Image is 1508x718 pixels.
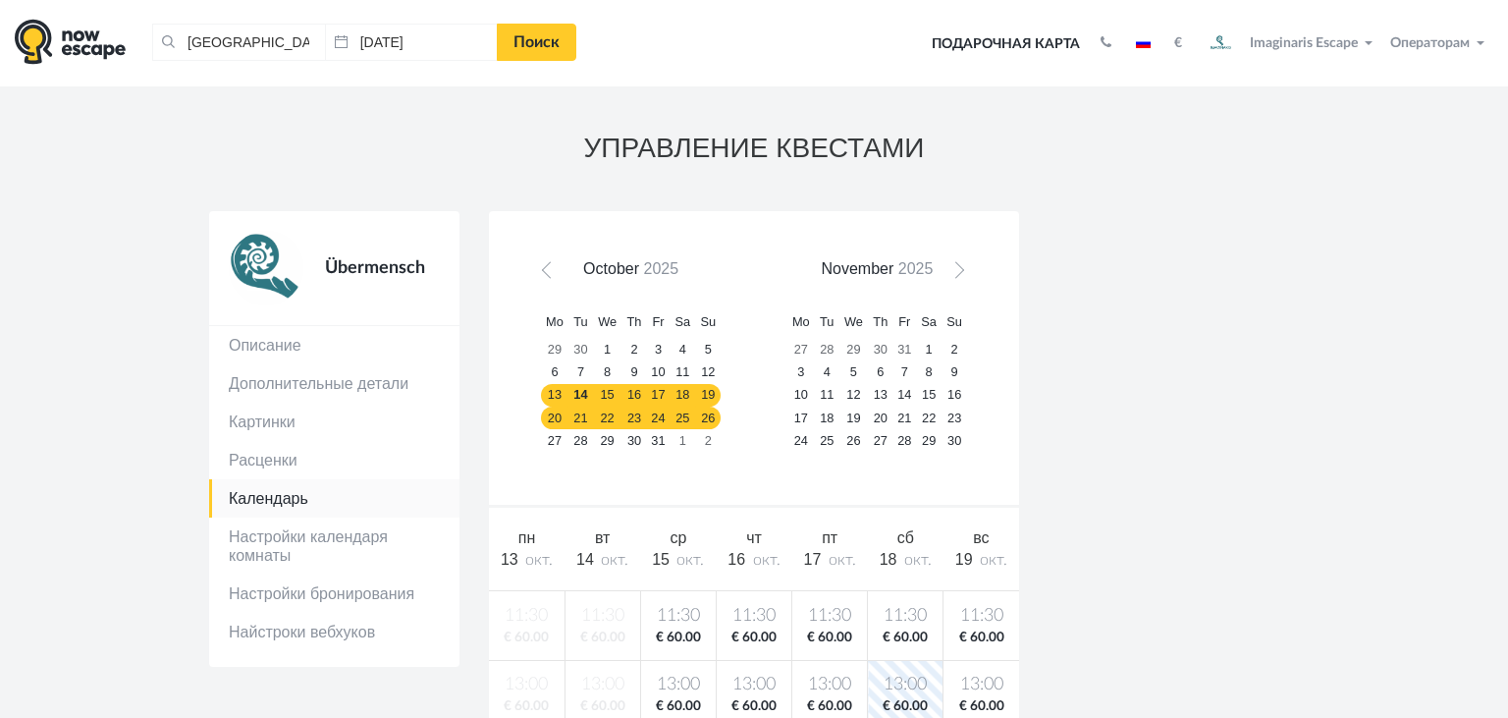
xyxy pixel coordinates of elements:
[621,384,646,407] a: 16
[796,604,863,629] span: 11:30
[904,552,932,568] span: окт.
[1197,24,1381,63] button: Imaginaris Escape
[209,441,459,479] a: Расценки
[621,407,646,429] a: 23
[947,673,1015,697] span: 13:00
[916,429,942,452] a: 29
[647,361,671,384] a: 10
[1250,32,1358,50] span: Imaginaris Escape
[1136,38,1151,48] img: ru.jpg
[872,673,939,697] span: 13:00
[839,407,869,429] a: 19
[621,339,646,361] a: 2
[670,529,686,546] span: ср
[670,384,695,407] a: 18
[916,384,942,407] a: 15
[829,552,856,568] span: окт.
[872,629,939,647] span: € 60.00
[796,629,863,647] span: € 60.00
[868,361,892,384] a: 6
[601,552,628,568] span: окт.
[576,551,594,568] span: 14
[209,613,459,651] a: Найстроки вебхуков
[652,314,664,329] span: Friday
[645,604,712,629] span: 11:30
[942,361,967,384] a: 9
[868,384,892,407] a: 13
[925,23,1087,66] a: Подарочная карта
[541,384,568,407] a: 13
[695,429,721,452] a: 2
[538,260,566,289] a: Prev
[209,518,459,575] a: Настройки календаря комнаты
[839,361,869,384] a: 5
[873,314,888,329] span: Thursday
[868,407,892,429] a: 20
[815,384,839,407] a: 11
[792,314,810,329] span: Monday
[568,407,593,429] a: 21
[746,529,762,546] span: чт
[541,407,568,429] a: 20
[872,604,939,629] span: 11:30
[892,384,916,407] a: 14
[695,384,721,407] a: 19
[892,407,916,429] a: 21
[643,260,678,277] span: 2025
[647,384,671,407] a: 17
[209,134,1299,164] h3: УПРАВЛЕНИЕ КВЕСТАМИ
[839,429,869,452] a: 26
[892,361,916,384] a: 7
[787,361,815,384] a: 3
[541,361,568,384] a: 6
[593,429,622,452] a: 29
[695,361,721,384] a: 12
[844,314,863,329] span: Wednesday
[942,407,967,429] a: 23
[583,260,639,277] span: October
[821,260,893,277] span: November
[645,697,712,716] span: € 60.00
[595,529,610,546] span: вт
[670,339,695,361] a: 4
[721,697,787,716] span: € 60.00
[897,529,914,546] span: сб
[593,407,622,429] a: 22
[1385,33,1493,53] button: Операторам
[501,551,518,568] span: 13
[695,407,721,429] a: 26
[787,384,815,407] a: 10
[947,604,1015,629] span: 11:30
[647,429,671,452] a: 31
[593,384,622,407] a: 15
[325,24,498,61] input: Дата
[598,314,617,329] span: Wednesday
[872,697,939,716] span: € 60.00
[839,384,869,407] a: 12
[787,429,815,452] a: 24
[942,384,967,407] a: 16
[947,697,1015,716] span: € 60.00
[822,529,837,546] span: пт
[647,407,671,429] a: 24
[942,260,970,289] a: Next
[787,339,815,361] a: 27
[815,429,839,452] a: 25
[839,339,869,361] a: 29
[647,339,671,361] a: 3
[916,407,942,429] a: 22
[973,529,989,546] span: вс
[209,403,459,441] a: Картинки
[525,552,553,568] span: окт.
[209,326,459,364] a: Описание
[787,407,815,429] a: 17
[645,629,712,647] span: € 60.00
[621,429,646,452] a: 30
[727,551,745,568] span: 16
[152,24,325,61] input: Город или название квеста
[303,231,440,305] div: Übermensch
[1174,36,1182,50] strong: €
[518,529,536,546] span: пн
[892,429,916,452] a: 28
[15,19,126,65] img: logo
